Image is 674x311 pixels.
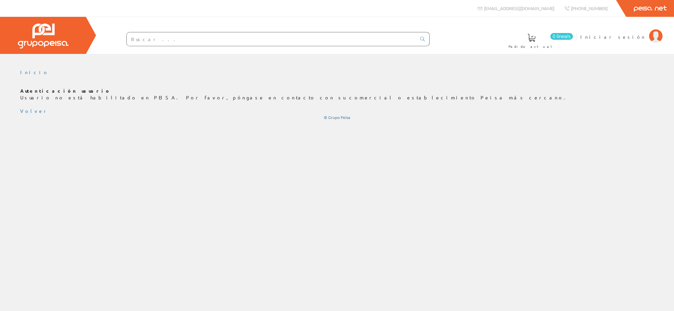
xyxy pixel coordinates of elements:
[484,5,554,11] span: [EMAIL_ADDRESS][DOMAIN_NAME]
[580,33,646,40] span: Iniciar sesión
[18,24,68,49] img: Grupo Peisa
[509,43,554,50] span: Pedido actual
[127,32,416,46] input: Buscar ...
[571,5,608,11] span: [PHONE_NUMBER]
[20,115,654,120] div: © Grupo Peisa
[20,88,654,101] p: Usuario no está habilitado en PEISA. Por favor, póngase en contacto con su comercial o establecim...
[20,69,49,75] a: Inicio
[20,108,49,114] a: Volver
[580,28,663,34] a: Iniciar sesión
[20,88,111,94] b: Autenticación usuario
[550,33,573,40] span: 0 línea/s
